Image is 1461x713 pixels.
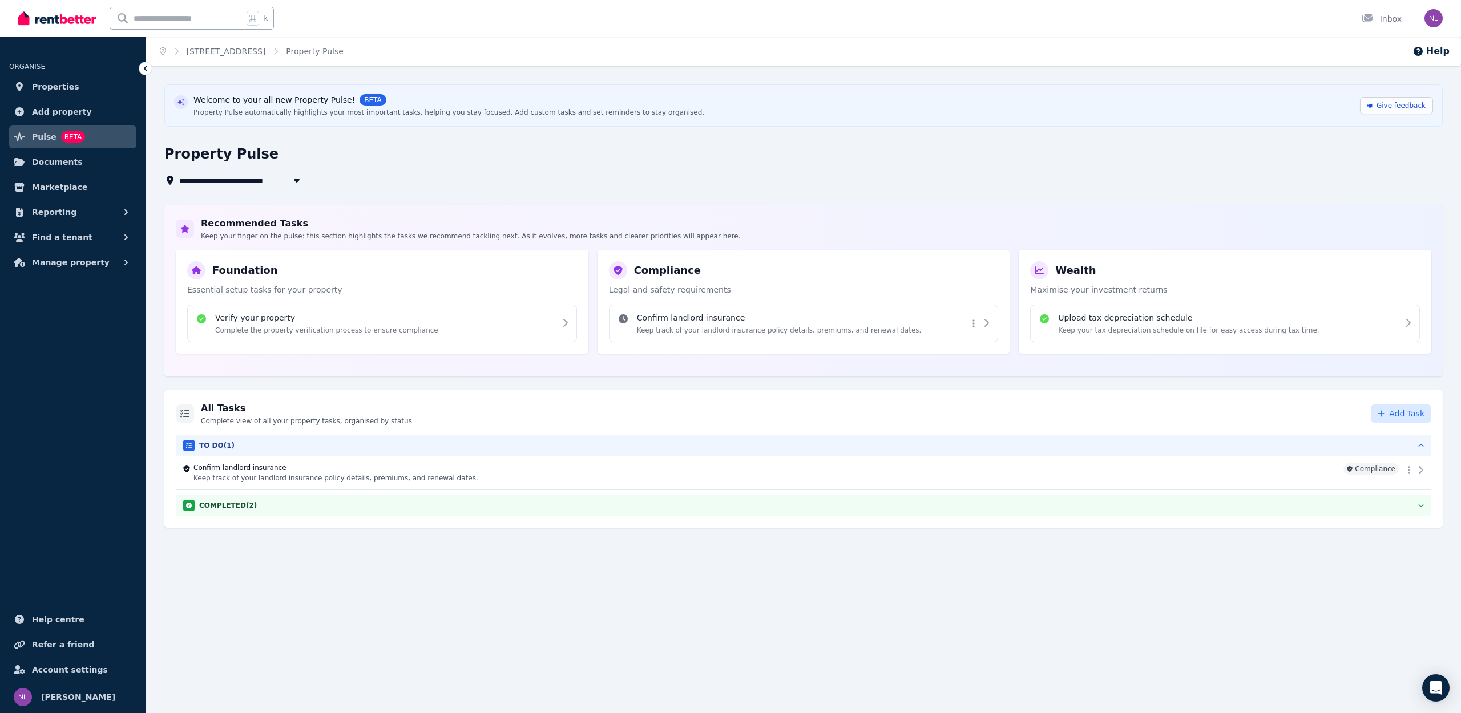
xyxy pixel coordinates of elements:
p: Keep track of your landlord insurance policy details, premiums, and renewal dates. [637,326,922,335]
h4: Confirm landlord insurance [193,463,1339,472]
button: Manage property [9,251,136,274]
span: Properties [32,80,79,94]
button: TO DO(1) [176,435,1431,456]
button: Reporting [9,201,136,224]
a: Account settings [9,658,136,681]
h4: Verify your property [215,312,438,323]
span: Add property [32,105,92,119]
div: Inbox [1362,13,1402,25]
span: Compliance [1343,463,1399,475]
a: Add property [9,100,136,123]
div: Open Intercom Messenger [1422,674,1450,702]
h3: Compliance [634,262,701,278]
p: Essential setup tasks for your property [187,284,577,295]
h4: Confirm landlord insurance [637,312,922,323]
a: [STREET_ADDRESS] [187,47,266,56]
h3: Wealth [1055,262,1096,278]
h2: All Tasks [201,402,412,415]
p: Legal and safety requirements [609,284,999,295]
p: Complete the property verification process to ensure compliance [215,326,438,335]
span: Manage property [32,256,110,269]
span: BETA [360,94,386,106]
a: Properties [9,75,136,98]
a: Documents [9,151,136,173]
div: Verify your propertyComplete the property verification process to ensure compliance [187,305,577,342]
button: COMPLETED(2) [176,495,1431,516]
div: Confirm landlord insuranceKeep track of your landlord insurance policy details, premiums, and ren... [609,305,999,342]
p: Complete view of all your property tasks, organised by status [201,416,412,426]
img: Nadia Lobova [1424,9,1443,27]
p: Keep your finger on the pulse: this section highlights the tasks we recommend tackling next. As i... [201,232,741,241]
p: Keep track of your landlord insurance policy details, premiums, and renewal dates. [193,473,1339,483]
h1: Property Pulse [164,145,279,163]
a: Refer a friend [9,633,136,656]
span: Give feedback [1377,101,1426,110]
span: Find a tenant [32,230,92,244]
a: Property Pulse [286,47,344,56]
button: Help [1412,44,1450,58]
nav: Breadcrumb [146,37,357,66]
span: [PERSON_NAME] [41,690,115,704]
img: RentBetter [18,10,96,27]
p: Keep your tax depreciation schedule on file for easy access during tax time. [1058,326,1319,335]
h4: Upload tax depreciation schedule [1058,312,1319,323]
a: Give feedback [1360,97,1433,114]
p: Maximise your investment returns [1030,284,1420,295]
div: Upload tax depreciation scheduleKeep your tax depreciation schedule on file for easy access durin... [1030,305,1420,342]
span: Marketplace [32,180,87,194]
div: Property Pulse automatically highlights your most important tasks, helping you stay focused. Add ... [193,108,704,117]
img: Nadia Lobova [14,688,32,706]
span: Add Task [1389,408,1424,419]
span: Pulse [32,130,56,144]
h3: TO DO ( 1 ) [199,441,235,450]
span: BETA [61,131,85,143]
button: Find a tenant [9,226,136,249]
span: Refer a friend [32,638,94,651]
span: Documents [32,155,83,169]
span: Help centre [32,613,84,626]
h3: Foundation [212,262,278,278]
span: k [264,14,268,23]
a: Help centre [9,608,136,631]
span: Reporting [32,205,76,219]
button: More options [968,317,979,330]
a: PulseBETA [9,125,136,148]
button: Add Task [1371,404,1431,423]
h2: Recommended Tasks [201,217,741,230]
a: Marketplace [9,176,136,198]
span: Welcome to your all new Property Pulse! [193,94,355,106]
span: Account settings [32,663,108,676]
span: ORGANISE [9,63,45,71]
button: More options [1403,463,1415,477]
h3: COMPLETED ( 2 ) [199,501,257,510]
